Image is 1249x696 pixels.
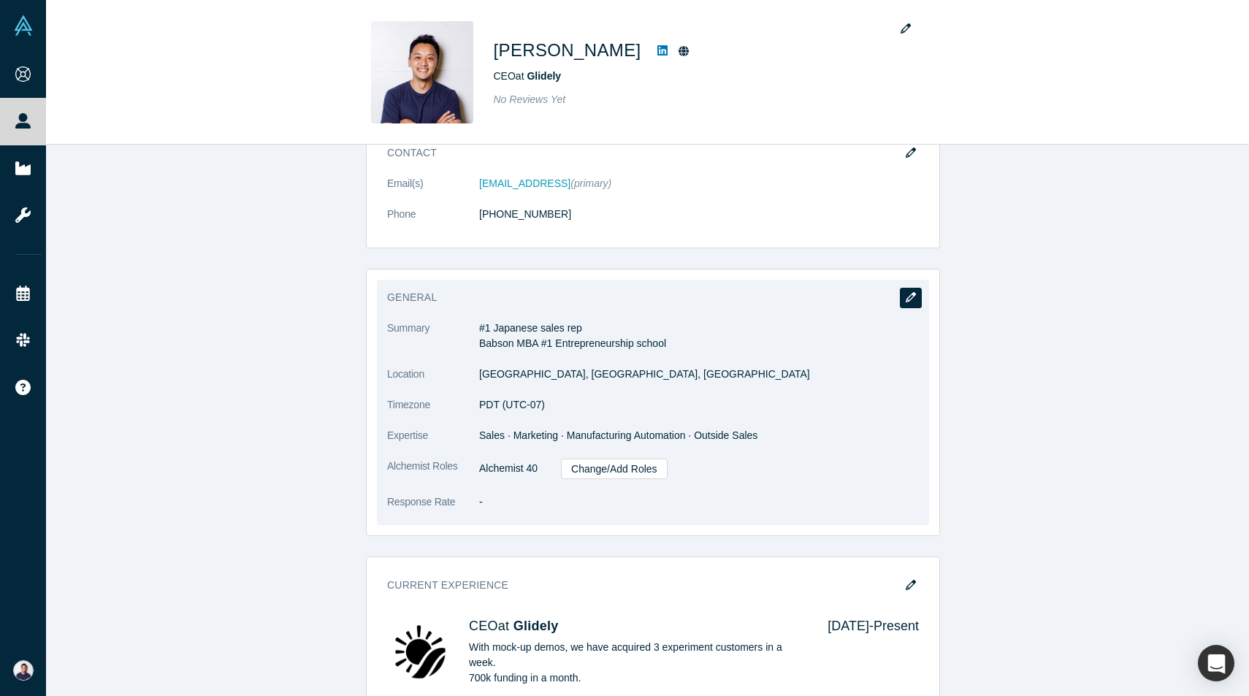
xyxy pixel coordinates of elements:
[469,640,807,686] p: With mock-up demos, we have acquired 3 experiment customers in a week. 700k funding in a month.
[387,367,479,397] dt: Location
[13,15,34,36] img: Alchemist Vault Logo
[469,619,807,635] h4: CEO at
[494,93,566,105] span: No Reviews Yet
[479,429,757,441] span: Sales · Marketing · Manufacturing Automation · Outside Sales
[479,321,919,351] p: #1 Japanese sales rep Babson MBA #1 Entrepreneurship school
[387,290,898,305] h3: General
[387,428,479,459] dt: Expertise
[513,619,559,633] a: Glidely
[494,37,641,64] h1: [PERSON_NAME]
[371,21,473,123] img: Shu Oikawa's Profile Image
[13,660,34,681] img: Shu Oikawa's Account
[479,494,919,510] dd: -
[807,619,919,691] div: [DATE] - Present
[387,578,898,593] h3: Current Experience
[527,70,561,82] a: Glidely
[387,321,479,367] dt: Summary
[387,619,454,685] img: Glidely's Logo
[479,177,570,189] a: [EMAIL_ADDRESS]
[387,397,479,428] dt: Timezone
[387,176,479,207] dt: Email(s)
[387,145,898,161] h3: Contact
[561,459,668,479] a: Change/Add Roles
[387,459,479,494] dt: Alchemist Roles
[479,459,919,479] dd: Alchemist 40
[479,367,919,382] dd: [GEOGRAPHIC_DATA], [GEOGRAPHIC_DATA], [GEOGRAPHIC_DATA]
[387,207,479,237] dt: Phone
[570,177,611,189] span: (primary)
[494,70,562,82] span: CEO at
[387,494,479,525] dt: Response Rate
[479,397,919,413] dd: PDT (UTC-07)
[479,208,571,220] a: [PHONE_NUMBER]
